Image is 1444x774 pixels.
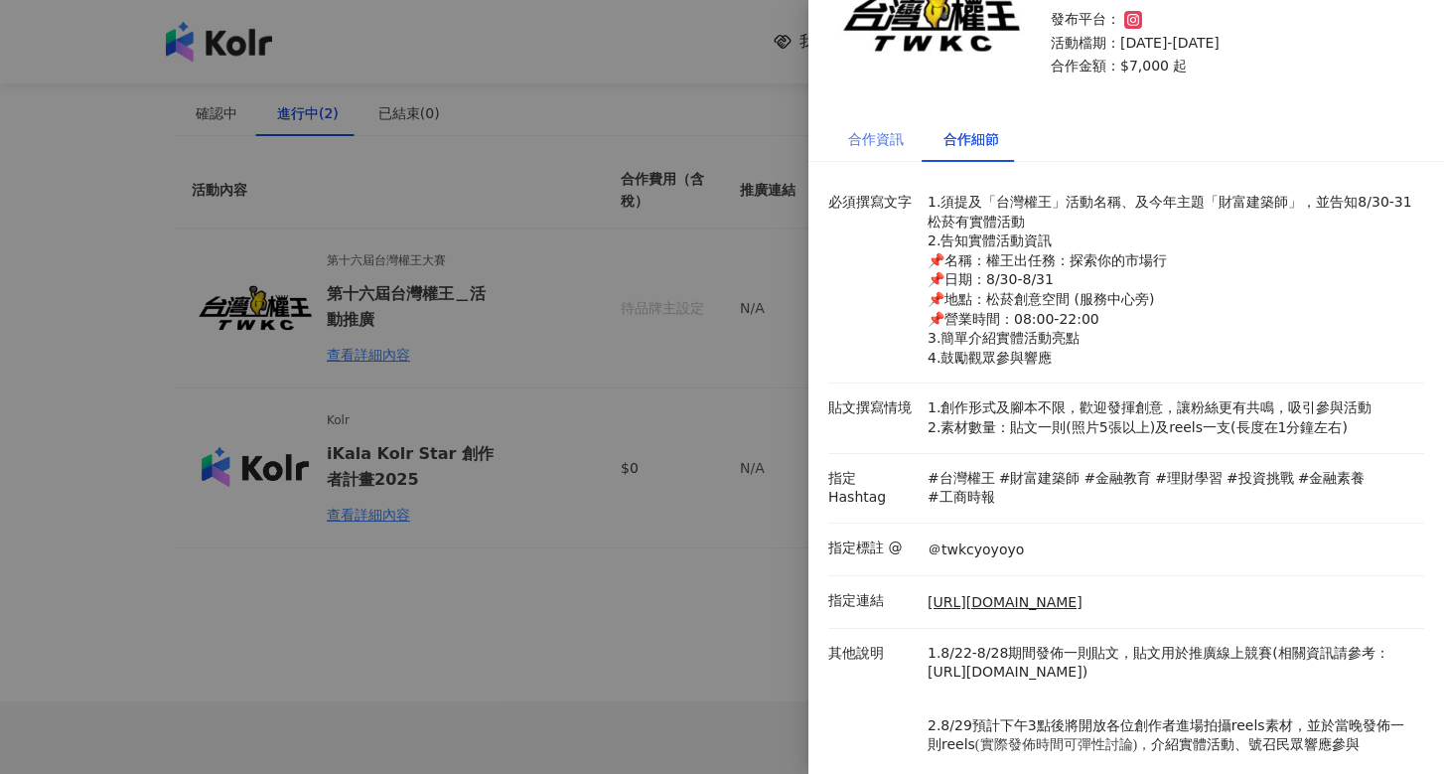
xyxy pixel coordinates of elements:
[928,716,1414,755] p: 2.8/29預計下午3點後將開放各位創作者進場拍攝reels素材，並於當晚發佈一則reels 介紹實體活動、號召民眾響應參與
[928,488,995,508] p: #工商時報
[928,541,1024,560] p: ＠twkcyoyoyo
[975,737,1151,752] span: (實際發佈時間可彈性討論)，
[828,591,918,611] p: 指定連結
[848,128,904,150] div: 合作資訊
[928,193,1414,368] p: 1.須提及「台灣權王」活動名稱、及今年主題「財富建築師」，並告知8/30-31 松菸有實體活動 2.告知實體活動資訊 📌名稱：權王出任務：探索你的市場行 📌日期：8/30-8/31 📌地點：松菸...
[1298,469,1366,489] p: #金融素養
[828,398,918,418] p: 貼文撰寫情境
[1051,34,1400,54] p: 活動檔期：[DATE]-[DATE]
[1083,469,1151,489] p: #金融教育
[828,539,918,558] p: 指定標註 @
[943,128,999,150] div: 合作細節
[928,644,1414,683] p: 1.8/22-8/28期間發佈一則貼文，貼文用於推廣線上競賽(相關資訊請參考：[URL][DOMAIN_NAME])
[928,398,1414,437] p: 1.創作形式及腳本不限，歡迎發揮創意，讓粉絲更有共鳴，吸引參與活動 2.素材數量：貼文一則(照片5張以上)及reels一支(長度在1分鐘左右)
[828,469,918,508] p: 指定 Hashtag
[928,469,995,489] p: #台灣權王
[1051,57,1400,77] p: 合作金額： $7,000 起
[928,593,1083,613] a: [URL][DOMAIN_NAME]
[1155,469,1223,489] p: #理財學習
[1051,10,1120,30] p: 發布平台：
[999,469,1081,489] p: #財富建築師
[828,193,918,213] p: 必須撰寫文字
[1227,469,1294,489] p: #投資挑戰
[828,644,918,664] p: 其他說明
